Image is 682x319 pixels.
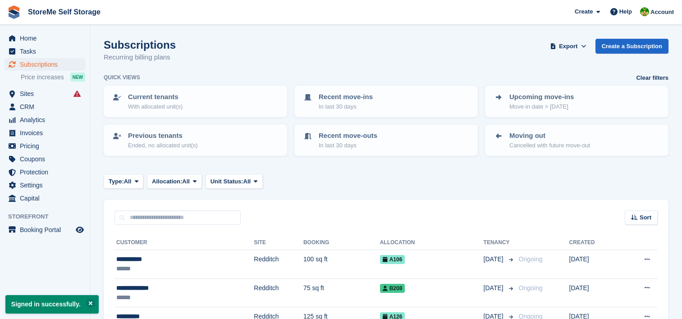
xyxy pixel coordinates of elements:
td: Redditch [254,250,303,279]
span: All [182,177,190,186]
a: StoreMe Self Storage [24,5,104,19]
span: Protection [20,166,74,178]
span: Allocation: [152,177,182,186]
span: Ongoing [519,284,543,292]
p: Previous tenants [128,131,198,141]
a: menu [5,58,85,71]
i: Smart entry sync failures have occurred [73,90,81,97]
a: menu [5,153,85,165]
a: Recent move-ins In last 30 days [295,87,477,116]
a: menu [5,114,85,126]
a: menu [5,223,85,236]
img: stora-icon-8386f47178a22dfd0bd8f6a31ec36ba5ce8667c1dd55bd0f319d3a0aa187defe.svg [7,5,21,19]
p: Upcoming move-ins [509,92,574,102]
a: Current tenants With allocated unit(s) [105,87,286,116]
td: 75 sq ft [303,278,380,307]
span: CRM [20,100,74,113]
span: Price increases [21,73,64,82]
th: Site [254,236,303,250]
span: Storefront [8,212,90,221]
p: Recurring billing plans [104,52,176,63]
span: All [124,177,132,186]
span: [DATE] [484,283,505,293]
span: Unit Status: [211,177,243,186]
a: menu [5,45,85,58]
a: Clear filters [636,73,668,82]
p: In last 30 days [319,141,377,150]
span: Subscriptions [20,58,74,71]
p: In last 30 days [319,102,373,111]
img: StorMe [640,7,649,16]
a: menu [5,140,85,152]
a: menu [5,100,85,113]
span: Sort [640,213,651,222]
th: Booking [303,236,380,250]
span: Invoices [20,127,74,139]
th: Customer [114,236,254,250]
a: Upcoming move-ins Move-in date > [DATE] [486,87,668,116]
span: Capital [20,192,74,205]
p: Recent move-ins [319,92,373,102]
span: Analytics [20,114,74,126]
th: Allocation [380,236,484,250]
span: [DATE] [484,255,505,264]
a: menu [5,192,85,205]
span: A106 [380,255,405,264]
span: Account [650,8,674,17]
a: menu [5,87,85,100]
span: Coupons [20,153,74,165]
span: Ongoing [519,255,543,263]
a: Moving out Cancelled with future move-out [486,125,668,155]
td: [DATE] [569,250,620,279]
td: 100 sq ft [303,250,380,279]
a: Price increases NEW [21,72,85,82]
h6: Quick views [104,73,140,82]
a: menu [5,166,85,178]
button: Allocation: All [147,174,202,189]
span: Export [559,42,577,51]
div: NEW [70,73,85,82]
a: Previous tenants Ended, no allocated unit(s) [105,125,286,155]
p: Current tenants [128,92,183,102]
td: [DATE] [569,278,620,307]
span: Pricing [20,140,74,152]
span: Type: [109,177,124,186]
a: Preview store [74,224,85,235]
a: menu [5,127,85,139]
p: Recent move-outs [319,131,377,141]
p: With allocated unit(s) [128,102,183,111]
a: menu [5,32,85,45]
button: Export [549,39,588,54]
p: Signed in successfully. [5,295,99,314]
span: Help [619,7,632,16]
p: Move-in date > [DATE] [509,102,574,111]
span: Sites [20,87,74,100]
span: Tasks [20,45,74,58]
p: Cancelled with future move-out [509,141,590,150]
span: Create [575,7,593,16]
p: Moving out [509,131,590,141]
a: menu [5,179,85,191]
a: Recent move-outs In last 30 days [295,125,477,155]
span: Booking Portal [20,223,74,236]
td: Redditch [254,278,303,307]
p: Ended, no allocated unit(s) [128,141,198,150]
th: Tenancy [484,236,515,250]
span: B208 [380,284,405,293]
h1: Subscriptions [104,39,176,51]
span: Home [20,32,74,45]
button: Unit Status: All [206,174,263,189]
button: Type: All [104,174,143,189]
a: Create a Subscription [595,39,668,54]
span: All [243,177,251,186]
th: Created [569,236,620,250]
span: Settings [20,179,74,191]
